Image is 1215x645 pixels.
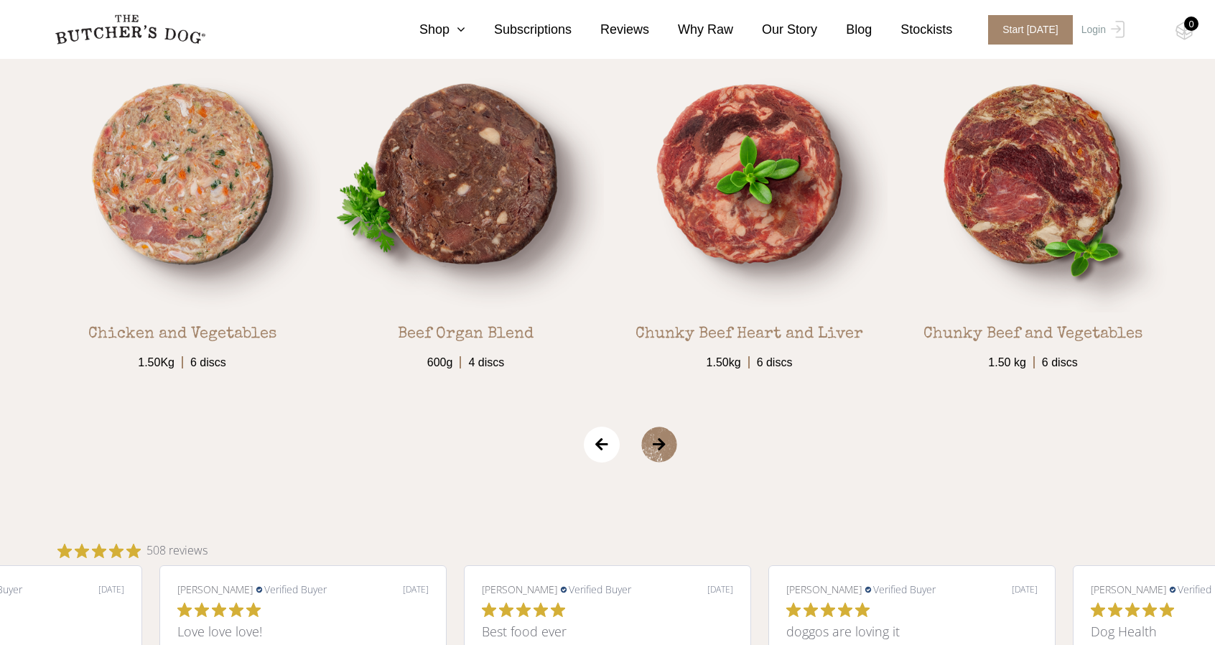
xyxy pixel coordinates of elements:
h3: Best food ever [482,623,733,641]
img: TBD_Cart-Empty.png [1176,22,1193,40]
div: [DATE] [98,583,124,595]
span: 6 discs [748,347,800,371]
span: 6 discs [1033,347,1085,371]
span: Next [641,427,713,463]
span: Verified Buyer [569,583,631,595]
h3: Love love love! [177,623,429,641]
div: [DATE] [403,583,429,595]
div: Chunky Beef and Vegetables [923,312,1142,347]
a: Reviews [572,20,649,40]
span: [PERSON_NAME] [786,583,862,595]
span: 508 reviews [146,542,208,560]
span: 1.50Kg [131,347,182,371]
a: Login [1078,15,1125,45]
img: TBD_Chunky-Beef-Heart-Liver-1.png [611,36,888,312]
span: Verified Buyer [264,583,327,595]
span: 4 discs [460,347,511,371]
a: Why Raw [649,20,733,40]
span: Verified Buyer [873,583,936,595]
span: 600g [420,347,460,371]
a: Stockists [872,20,952,40]
div: [DATE] [707,583,733,595]
span: [PERSON_NAME] [177,583,253,595]
span: 1.50kg [699,347,748,371]
div: 0 [1184,17,1198,31]
h3: doggos are loving it [786,623,1038,641]
a: Our Story [733,20,817,40]
span: 1.50 kg [981,347,1033,371]
span: [PERSON_NAME] [1091,583,1166,595]
img: TBD_Chicken-and-Veg-1.png [44,36,320,312]
span: Previous [584,427,620,463]
span: [PERSON_NAME] [482,583,557,595]
div: [DATE] [1012,583,1038,595]
div: Beef Organ Blend [398,312,534,347]
img: TBD_Organ-Meat-1.png [327,36,604,312]
a: Subscriptions [465,20,572,40]
div: Chunky Beef Heart and Liver [636,312,863,347]
div: 4.874016 star rating [57,542,208,560]
a: Blog [817,20,872,40]
a: Start [DATE] [974,15,1078,45]
span: 6 discs [182,347,233,371]
span: Start [DATE] [988,15,1073,45]
div: Chicken and Vegetables [88,312,276,347]
img: TBD_Chunky-Beef-and-Veg-1.png [895,36,1171,312]
a: Shop [391,20,465,40]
